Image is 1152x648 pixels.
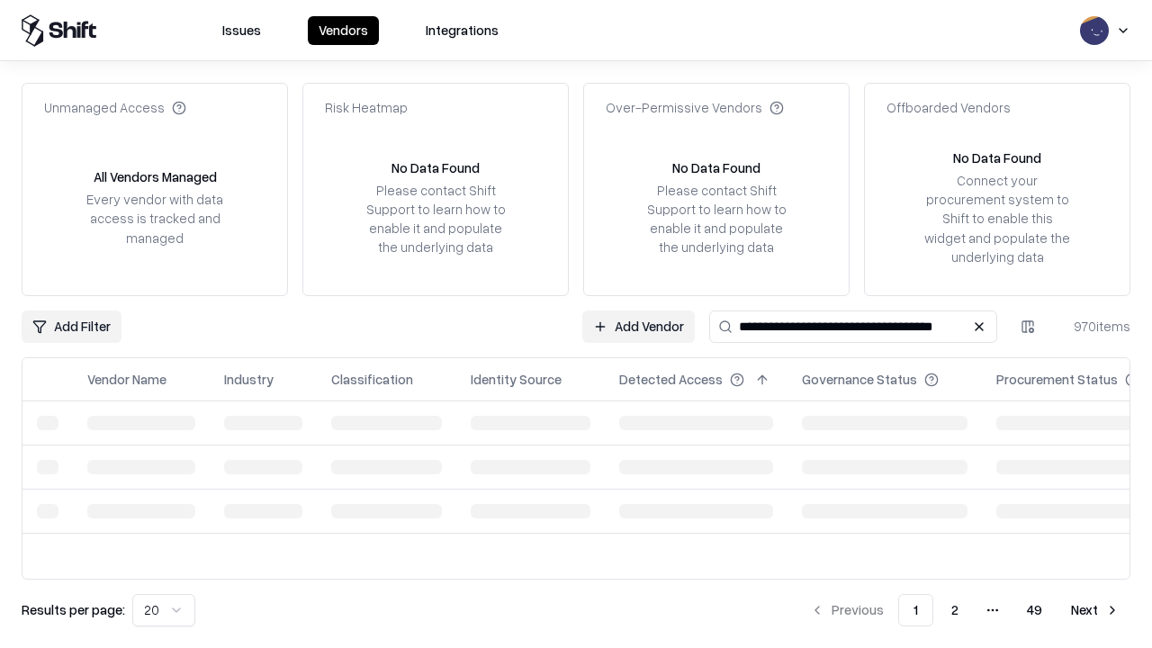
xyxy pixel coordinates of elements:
div: Over-Permissive Vendors [606,98,784,117]
div: All Vendors Managed [94,167,217,186]
div: Procurement Status [996,370,1118,389]
button: 49 [1012,594,1057,626]
nav: pagination [799,594,1130,626]
div: Classification [331,370,413,389]
div: Vendor Name [87,370,166,389]
div: Every vendor with data access is tracked and managed [80,190,229,247]
div: Industry [224,370,274,389]
div: Please contact Shift Support to learn how to enable it and populate the underlying data [642,181,791,257]
button: 1 [898,594,933,626]
div: Risk Heatmap [325,98,408,117]
div: Connect your procurement system to Shift to enable this widget and populate the underlying data [922,171,1072,266]
div: Detected Access [619,370,723,389]
button: Vendors [308,16,379,45]
div: Please contact Shift Support to learn how to enable it and populate the underlying data [361,181,510,257]
button: Add Filter [22,310,121,343]
div: Unmanaged Access [44,98,186,117]
div: Offboarded Vendors [886,98,1011,117]
p: Results per page: [22,600,125,619]
button: Issues [211,16,272,45]
button: Integrations [415,16,509,45]
div: No Data Found [672,158,760,177]
div: No Data Found [953,148,1041,167]
div: Identity Source [471,370,562,389]
div: No Data Found [391,158,480,177]
div: Governance Status [802,370,917,389]
button: 2 [937,594,973,626]
div: 970 items [1058,317,1130,336]
button: Next [1060,594,1130,626]
a: Add Vendor [582,310,695,343]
